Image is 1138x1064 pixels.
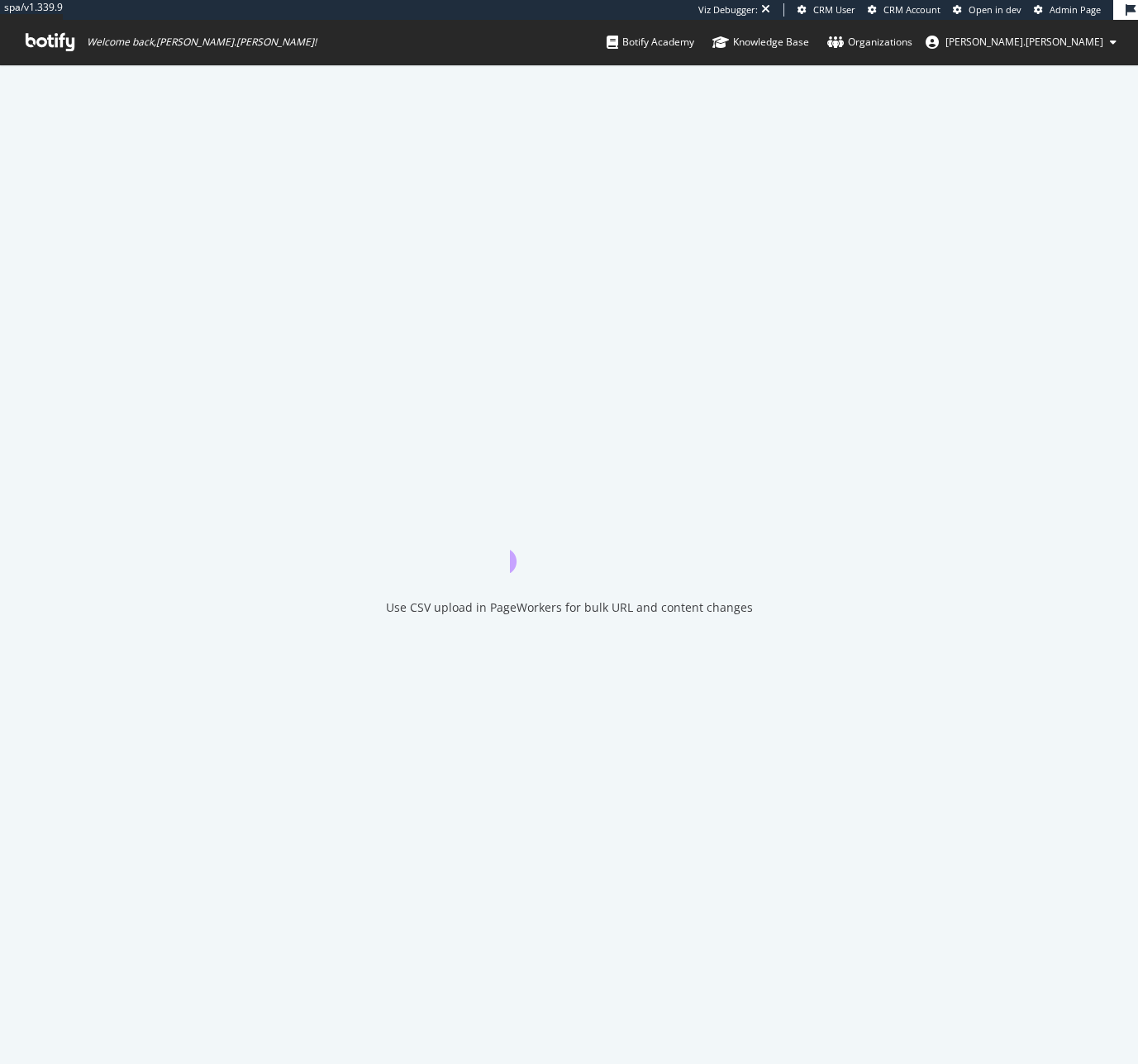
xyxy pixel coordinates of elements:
div: Botify Academy [607,34,694,50]
span: Admin Page [1050,3,1101,16]
div: animation [510,513,629,573]
a: CRM User [798,3,855,17]
span: jessica.jordan [945,35,1103,49]
div: Organizations [827,34,912,50]
div: Viz Debugger: [698,3,758,17]
a: Knowledge Base [712,20,809,64]
a: Admin Page [1034,3,1101,17]
span: Open in dev [969,3,1021,16]
span: CRM User [813,3,855,16]
a: Organizations [827,20,912,64]
div: Knowledge Base [712,34,809,50]
a: Botify Academy [607,20,694,64]
span: Welcome back, [PERSON_NAME].[PERSON_NAME] ! [87,36,317,49]
span: CRM Account [883,3,940,16]
a: Open in dev [953,3,1021,17]
div: Use CSV upload in PageWorkers for bulk URL and content changes [386,599,753,616]
button: [PERSON_NAME].[PERSON_NAME] [912,29,1130,55]
a: CRM Account [868,3,940,17]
